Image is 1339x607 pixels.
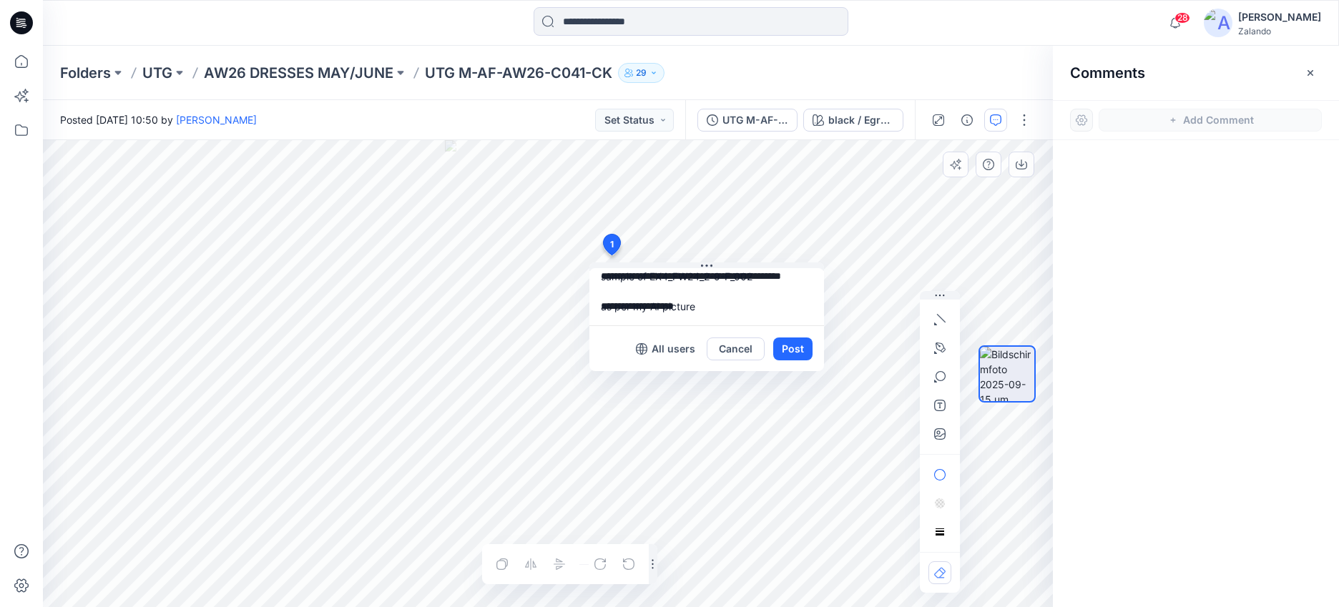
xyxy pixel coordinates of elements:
a: Folders [60,63,111,83]
p: All users [652,340,695,357]
span: 1 [610,238,614,251]
div: Zalando [1238,26,1321,36]
button: UTG M-AF-AW26-C041-CK [697,109,798,132]
a: [PERSON_NAME] [176,114,257,126]
h2: Comments [1070,64,1145,82]
img: avatar [1204,9,1232,37]
button: Details [956,109,978,132]
p: UTG M-AF-AW26-C041-CK [425,63,612,83]
a: AW26 DRESSES MAY/JUNE [204,63,393,83]
button: 29 [618,63,664,83]
button: black / Egret TCX [803,109,903,132]
button: All users [630,337,701,360]
div: UTG M-AF-AW26-C041-CK [722,112,788,128]
span: Posted [DATE] 10:50 by [60,112,257,127]
button: Add Comment [1099,109,1322,132]
button: Cancel [707,337,765,360]
p: 29 [636,65,647,81]
img: Bildschirmfoto 2025-09-15 um 12.50.19 [980,347,1034,401]
span: 28 [1174,12,1190,24]
div: [PERSON_NAME] [1238,9,1321,26]
button: Post [773,337,813,360]
a: UTG [142,63,172,83]
div: black / Egret TCX [828,112,894,128]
